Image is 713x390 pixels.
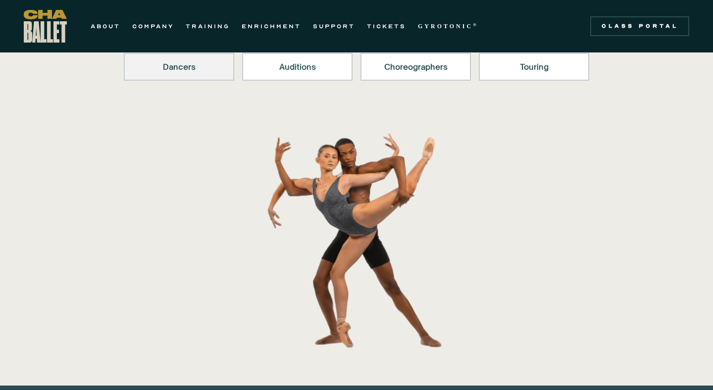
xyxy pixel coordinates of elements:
a: TRAINING [186,20,230,32]
a: ENRICHMENT [242,20,301,32]
div: Choreographers [373,61,458,73]
a: home [24,10,67,43]
div: Dancers [137,61,221,73]
a: Dancers [124,53,234,81]
div: Auditions [255,61,340,73]
a: SUPPORT [313,20,355,32]
div: Touring [492,61,576,73]
div: Class Portal [596,22,683,30]
strong: GYROTONIC [418,23,473,30]
sup: ® [473,22,478,27]
a: Class Portal [590,16,689,36]
a: ABOUT [91,20,120,32]
a: Choreographers [360,53,471,81]
a: COMPANY [132,20,174,32]
a: GYROTONIC® [418,20,478,32]
a: TICKETS [367,20,406,32]
a: Auditions [242,53,353,81]
a: Touring [479,53,589,81]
